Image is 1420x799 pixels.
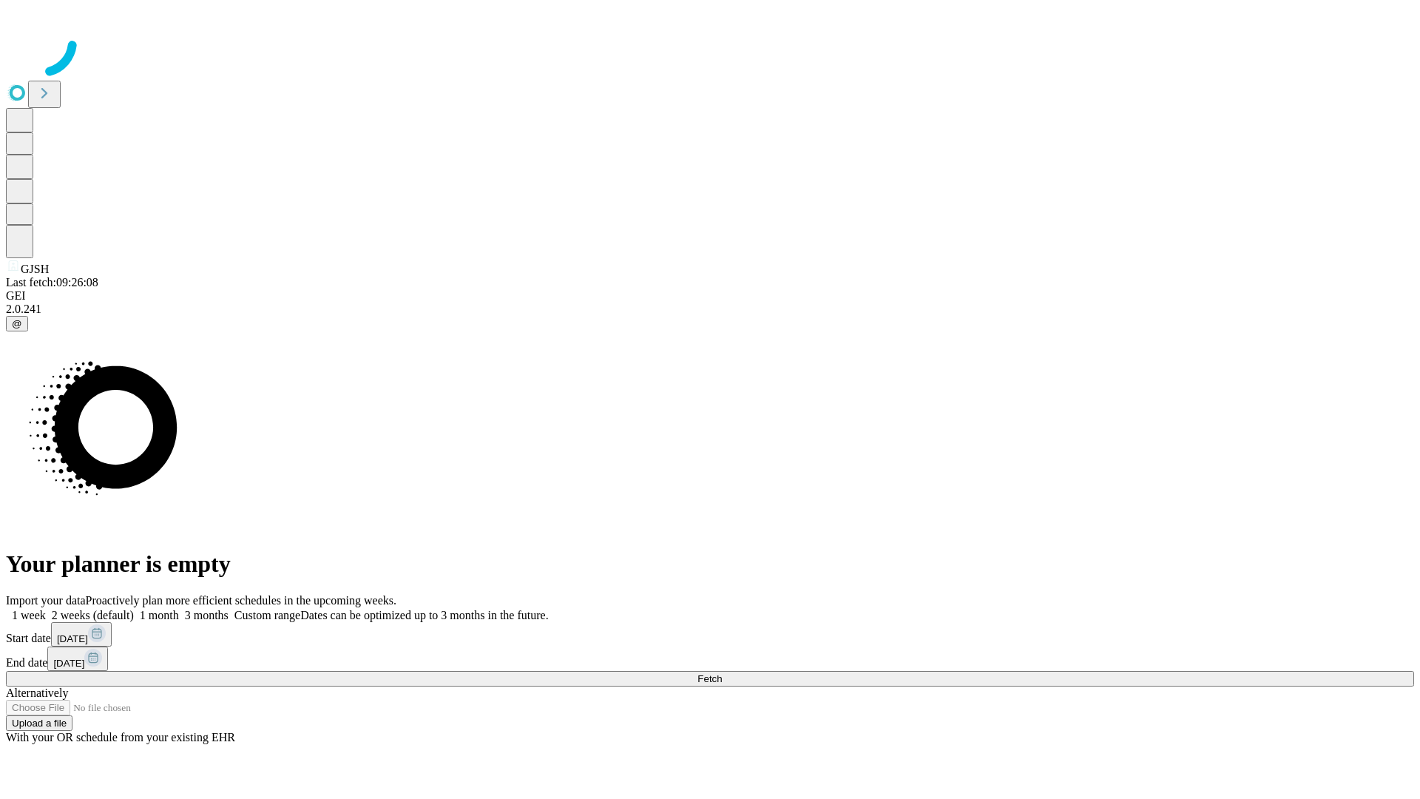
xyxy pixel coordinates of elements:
[6,550,1414,578] h1: Your planner is empty
[6,276,98,289] span: Last fetch: 09:26:08
[21,263,49,275] span: GJSH
[6,647,1414,671] div: End date
[6,316,28,331] button: @
[6,289,1414,303] div: GEI
[6,687,68,699] span: Alternatively
[234,609,300,621] span: Custom range
[185,609,229,621] span: 3 months
[6,594,86,607] span: Import your data
[6,671,1414,687] button: Fetch
[300,609,548,621] span: Dates can be optimized up to 3 months in the future.
[51,622,112,647] button: [DATE]
[12,609,46,621] span: 1 week
[47,647,108,671] button: [DATE]
[6,731,235,744] span: With your OR schedule from your existing EHR
[57,633,88,644] span: [DATE]
[697,673,722,684] span: Fetch
[52,609,134,621] span: 2 weeks (default)
[6,303,1414,316] div: 2.0.241
[6,715,72,731] button: Upload a file
[6,622,1414,647] div: Start date
[12,318,22,329] span: @
[53,658,84,669] span: [DATE]
[86,594,396,607] span: Proactively plan more efficient schedules in the upcoming weeks.
[140,609,179,621] span: 1 month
